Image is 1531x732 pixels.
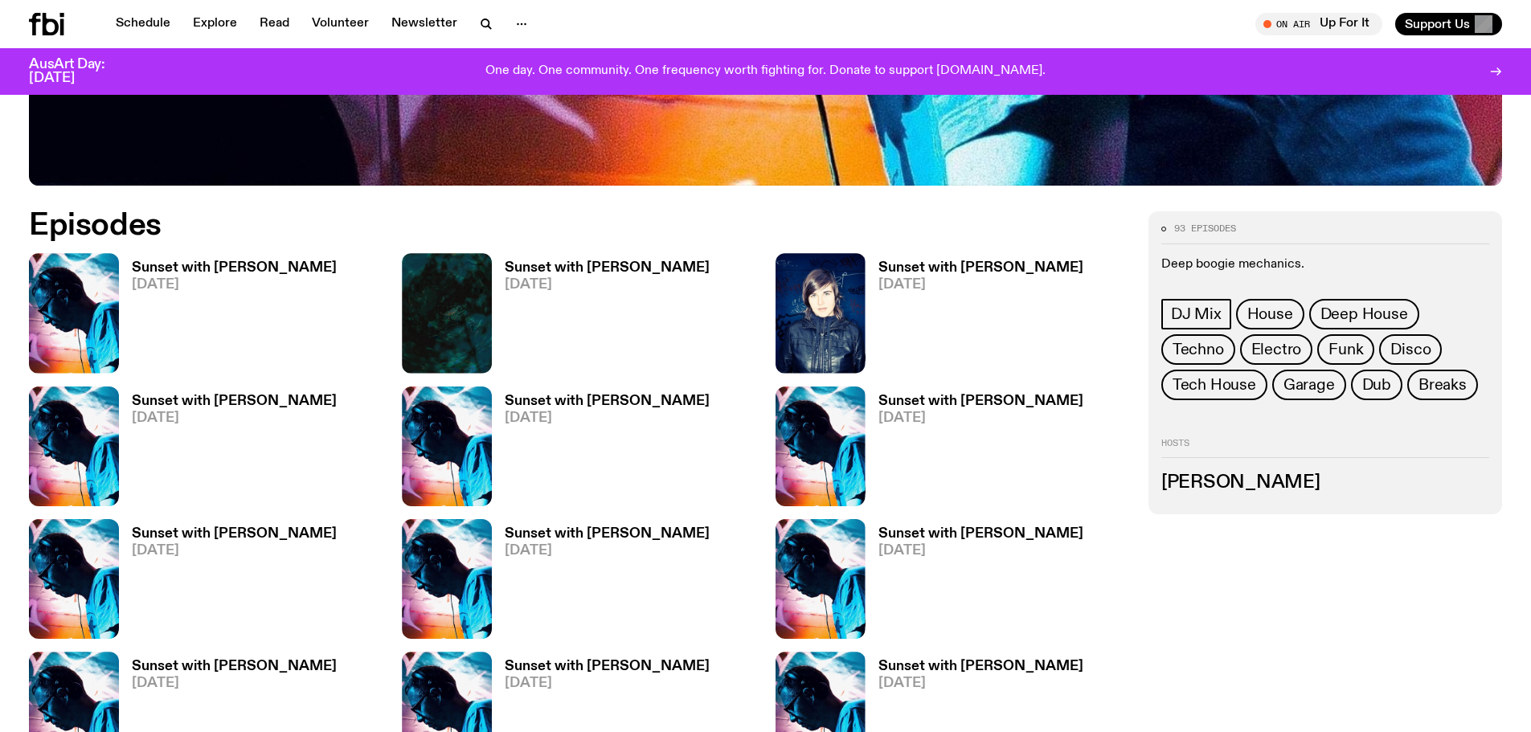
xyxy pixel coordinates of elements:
a: Sunset with [PERSON_NAME][DATE] [492,395,710,506]
h3: Sunset with [PERSON_NAME] [505,261,710,275]
h2: Hosts [1161,439,1489,458]
span: Techno [1173,341,1224,358]
h3: Sunset with [PERSON_NAME] [132,527,337,541]
h3: Sunset with [PERSON_NAME] [132,395,337,408]
span: Tech House [1173,376,1256,394]
span: [DATE] [505,278,710,292]
a: Dub [1351,370,1402,400]
img: Simon Caldwell stands side on, looking downwards. He has headphones on. Behind him is a brightly ... [402,519,492,639]
a: Volunteer [302,13,379,35]
span: [DATE] [878,544,1083,558]
img: Simon Caldwell stands side on, looking downwards. He has headphones on. Behind him is a brightly ... [776,386,866,506]
h2: Episodes [29,211,1005,240]
a: Sunset with [PERSON_NAME][DATE] [119,261,337,373]
span: [DATE] [132,677,337,690]
h3: AusArt Day: [DATE] [29,58,132,85]
a: Disco [1379,334,1442,365]
img: Simon Caldwell stands side on, looking downwards. He has headphones on. Behind him is a brightly ... [402,386,492,506]
a: Schedule [106,13,180,35]
img: Simon Caldwell stands side on, looking downwards. He has headphones on. Behind him is a brightly ... [29,519,119,639]
a: Garage [1272,370,1346,400]
a: Sunset with [PERSON_NAME][DATE] [866,395,1083,506]
a: Read [250,13,299,35]
a: Tech House [1161,370,1267,400]
span: [DATE] [505,544,710,558]
span: [DATE] [505,677,710,690]
span: [DATE] [878,411,1083,425]
img: Simon Caldwell stands side on, looking downwards. He has headphones on. Behind him is a brightly ... [776,519,866,639]
h3: [PERSON_NAME] [1161,474,1489,492]
h3: Sunset with [PERSON_NAME] [878,261,1083,275]
a: Sunset with [PERSON_NAME][DATE] [866,261,1083,373]
a: Funk [1317,334,1374,365]
a: Electro [1240,334,1313,365]
a: Sunset with [PERSON_NAME][DATE] [492,261,710,373]
img: Simon Caldwell stands side on, looking downwards. He has headphones on. Behind him is a brightly ... [29,253,119,373]
span: Support Us [1405,17,1470,31]
h3: Sunset with [PERSON_NAME] [505,527,710,541]
h3: Sunset with [PERSON_NAME] [878,527,1083,541]
p: Deep boogie mechanics. [1161,257,1489,272]
a: Explore [183,13,247,35]
span: [DATE] [132,411,337,425]
span: Disco [1390,341,1431,358]
span: 93 episodes [1174,224,1236,233]
span: Dub [1362,376,1391,394]
a: Breaks [1407,370,1478,400]
h3: Sunset with [PERSON_NAME] [505,395,710,408]
h3: Sunset with [PERSON_NAME] [132,261,337,275]
button: Support Us [1395,13,1502,35]
span: House [1247,305,1293,323]
a: Sunset with [PERSON_NAME][DATE] [492,527,710,639]
span: Garage [1283,376,1335,394]
a: Sunset with [PERSON_NAME][DATE] [119,395,337,506]
span: Funk [1328,341,1363,358]
span: [DATE] [878,677,1083,690]
h3: Sunset with [PERSON_NAME] [505,660,710,673]
button: On AirUp For It [1255,13,1382,35]
a: Deep House [1309,299,1419,329]
a: Sunset with [PERSON_NAME][DATE] [866,527,1083,639]
h3: Sunset with [PERSON_NAME] [132,660,337,673]
a: Techno [1161,334,1235,365]
span: DJ Mix [1171,305,1222,323]
span: [DATE] [132,278,337,292]
a: Sunset with [PERSON_NAME][DATE] [119,527,337,639]
span: [DATE] [132,544,337,558]
a: House [1236,299,1304,329]
img: Simon Caldwell stands side on, looking downwards. He has headphones on. Behind him is a brightly ... [29,386,119,506]
span: Electro [1251,341,1302,358]
h3: Sunset with [PERSON_NAME] [878,660,1083,673]
p: One day. One community. One frequency worth fighting for. Donate to support [DOMAIN_NAME]. [485,64,1046,79]
span: Breaks [1418,376,1467,394]
a: DJ Mix [1161,299,1231,329]
span: [DATE] [505,411,710,425]
span: Deep House [1320,305,1408,323]
a: Newsletter [382,13,467,35]
h3: Sunset with [PERSON_NAME] [878,395,1083,408]
span: [DATE] [878,278,1083,292]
